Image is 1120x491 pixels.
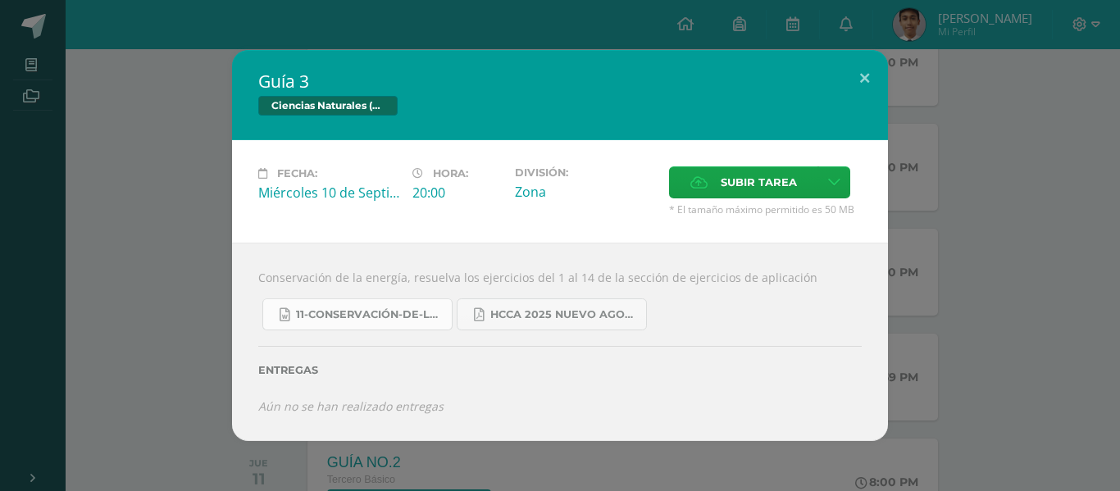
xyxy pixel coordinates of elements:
[258,398,444,414] i: Aún no se han realizado entregas
[515,183,656,201] div: Zona
[232,243,888,440] div: Conservación de la energía, resuelva los ejercicios del 1 al 14 de la sección de ejercicios de ap...
[258,70,862,93] h2: Guía 3
[277,167,317,180] span: Fecha:
[433,167,468,180] span: Hora:
[669,202,862,216] span: * El tamaño máximo permitido es 50 MB
[457,298,647,330] a: HCCA 2025 nuevo agosto fisica fundamental.pdf
[412,184,502,202] div: 20:00
[296,308,444,321] span: 11-Conservación-de-la-Energía.doc
[721,167,797,198] span: Subir tarea
[258,184,399,202] div: Miércoles 10 de Septiembre
[262,298,453,330] a: 11-Conservación-de-la-Energía.doc
[841,50,888,106] button: Close (Esc)
[258,96,398,116] span: Ciencias Naturales (Física Fundamental)
[515,166,656,179] label: División:
[490,308,638,321] span: HCCA 2025 nuevo agosto fisica fundamental.pdf
[258,364,862,376] label: Entregas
